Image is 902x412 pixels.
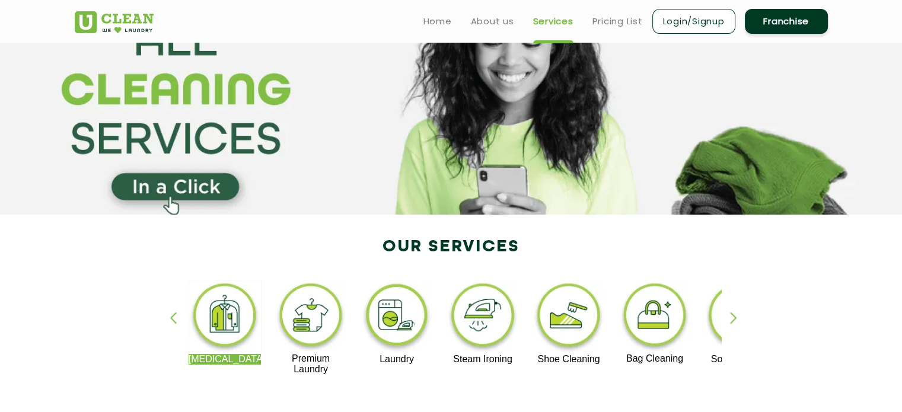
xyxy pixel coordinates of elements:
a: Login/Signup [652,9,735,34]
img: bag_cleaning_11zon.webp [619,280,691,353]
img: laundry_cleaning_11zon.webp [361,280,434,354]
a: Home [423,14,452,28]
p: Premium Laundry [275,353,348,375]
p: Shoe Cleaning [533,354,605,365]
p: [MEDICAL_DATA] [189,354,262,365]
img: sofa_cleaning_11zon.webp [704,280,777,354]
p: Bag Cleaning [619,353,691,364]
p: Sofa Cleaning [704,354,777,365]
a: About us [471,14,514,28]
img: premium_laundry_cleaning_11zon.webp [275,280,348,353]
img: dry_cleaning_11zon.webp [189,280,262,354]
img: steam_ironing_11zon.webp [447,280,519,354]
a: Pricing List [592,14,643,28]
img: shoe_cleaning_11zon.webp [533,280,605,354]
a: Services [533,14,573,28]
a: Franchise [745,9,828,34]
img: UClean Laundry and Dry Cleaning [75,11,154,33]
p: Laundry [361,354,434,365]
p: Steam Ironing [447,354,519,365]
